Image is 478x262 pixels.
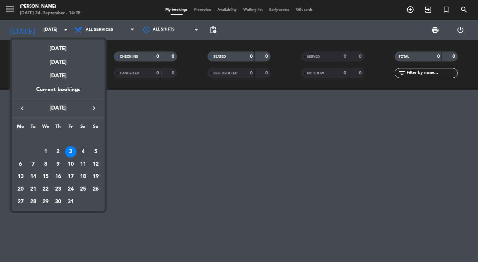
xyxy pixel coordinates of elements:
[52,170,64,183] td: October 16, 2025
[18,104,26,112] i: keyboard_arrow_left
[14,170,27,183] td: October 13, 2025
[77,146,89,157] div: 4
[64,183,77,196] td: October 24, 2025
[39,196,52,208] td: October 29, 2025
[65,159,76,170] div: 10
[65,171,76,182] div: 17
[15,196,26,208] div: 27
[14,123,27,133] th: Monday
[40,159,51,170] div: 8
[16,104,28,113] button: keyboard_arrow_left
[89,123,102,133] th: Sunday
[14,196,27,208] td: October 27, 2025
[90,159,101,170] div: 12
[12,40,105,53] div: [DATE]
[15,159,26,170] div: 6
[12,53,105,67] div: [DATE]
[77,184,89,195] div: 25
[64,170,77,183] td: October 17, 2025
[52,159,64,170] div: 9
[77,123,90,133] th: Saturday
[40,146,51,157] div: 1
[39,170,52,183] td: October 15, 2025
[52,196,64,208] td: October 30, 2025
[39,145,52,158] td: October 1, 2025
[27,123,40,133] th: Tuesday
[77,159,89,170] div: 11
[77,145,90,158] td: October 4, 2025
[27,196,40,208] td: October 28, 2025
[52,171,64,182] div: 16
[39,158,52,171] td: October 8, 2025
[64,145,77,158] td: October 3, 2025
[77,171,89,182] div: 18
[52,158,64,171] td: October 9, 2025
[15,184,26,195] div: 20
[28,184,39,195] div: 21
[77,170,90,183] td: October 18, 2025
[90,171,101,182] div: 19
[52,184,64,195] div: 23
[40,184,51,195] div: 22
[89,170,102,183] td: October 19, 2025
[65,196,76,208] div: 31
[12,67,105,85] div: [DATE]
[40,196,51,208] div: 29
[52,145,64,158] td: October 2, 2025
[27,183,40,196] td: October 21, 2025
[28,196,39,208] div: 28
[89,145,102,158] td: October 5, 2025
[65,146,76,157] div: 3
[89,183,102,196] td: October 26, 2025
[90,104,98,112] i: keyboard_arrow_right
[28,159,39,170] div: 7
[90,146,101,157] div: 5
[27,158,40,171] td: October 7, 2025
[52,123,64,133] th: Thursday
[39,183,52,196] td: October 22, 2025
[64,196,77,208] td: October 31, 2025
[14,158,27,171] td: October 6, 2025
[28,104,88,113] span: [DATE]
[39,123,52,133] th: Wednesday
[77,183,90,196] td: October 25, 2025
[52,196,64,208] div: 30
[28,171,39,182] div: 14
[52,146,64,157] div: 2
[14,183,27,196] td: October 20, 2025
[88,104,100,113] button: keyboard_arrow_right
[12,85,105,99] div: Current bookings
[64,123,77,133] th: Friday
[65,184,76,195] div: 24
[52,183,64,196] td: October 23, 2025
[14,133,102,145] td: OCT
[89,158,102,171] td: October 12, 2025
[40,171,51,182] div: 15
[64,158,77,171] td: October 10, 2025
[77,158,90,171] td: October 11, 2025
[27,170,40,183] td: October 14, 2025
[90,184,101,195] div: 26
[15,171,26,182] div: 13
